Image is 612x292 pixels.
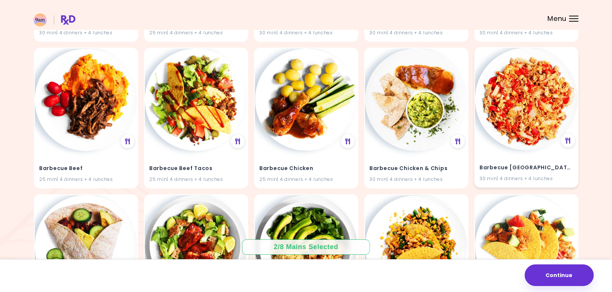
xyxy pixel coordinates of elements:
[259,176,353,183] div: 25 min | 4 dinners + 4 lunches
[341,135,355,148] div: See Meal Plan
[34,13,75,26] img: RxDiet
[268,242,344,252] div: 2 / 8 Mains Selected
[231,135,244,148] div: See Meal Plan
[149,176,243,183] div: 25 min | 4 dinners + 4 lunches
[451,135,465,148] div: See Meal Plan
[525,264,594,286] button: Continue
[547,15,566,22] span: Menu
[480,29,573,37] div: 30 min | 4 dinners + 4 lunches
[259,163,353,175] h4: Barbecue Chicken
[121,135,134,148] div: See Meal Plan
[149,29,243,37] div: 25 min | 4 dinners + 4 lunches
[369,163,463,175] h4: Barbecue Chicken & Chips
[149,163,243,175] h4: Barbecue Beef Tacos
[39,163,133,175] h4: Barbecue Beef
[480,175,573,182] div: 30 min | 4 dinners + 4 lunches
[369,29,463,37] div: 30 min | 4 dinners + 4 lunches
[369,176,463,183] div: 30 min | 4 dinners + 4 lunches
[480,162,573,174] h4: Barbecue Turkey Stir Fry
[259,29,353,37] div: 30 min | 4 dinners + 4 lunches
[561,134,575,147] div: See Meal Plan
[39,176,133,183] div: 25 min | 4 dinners + 4 lunches
[39,29,133,37] div: 30 min | 4 dinners + 4 lunches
